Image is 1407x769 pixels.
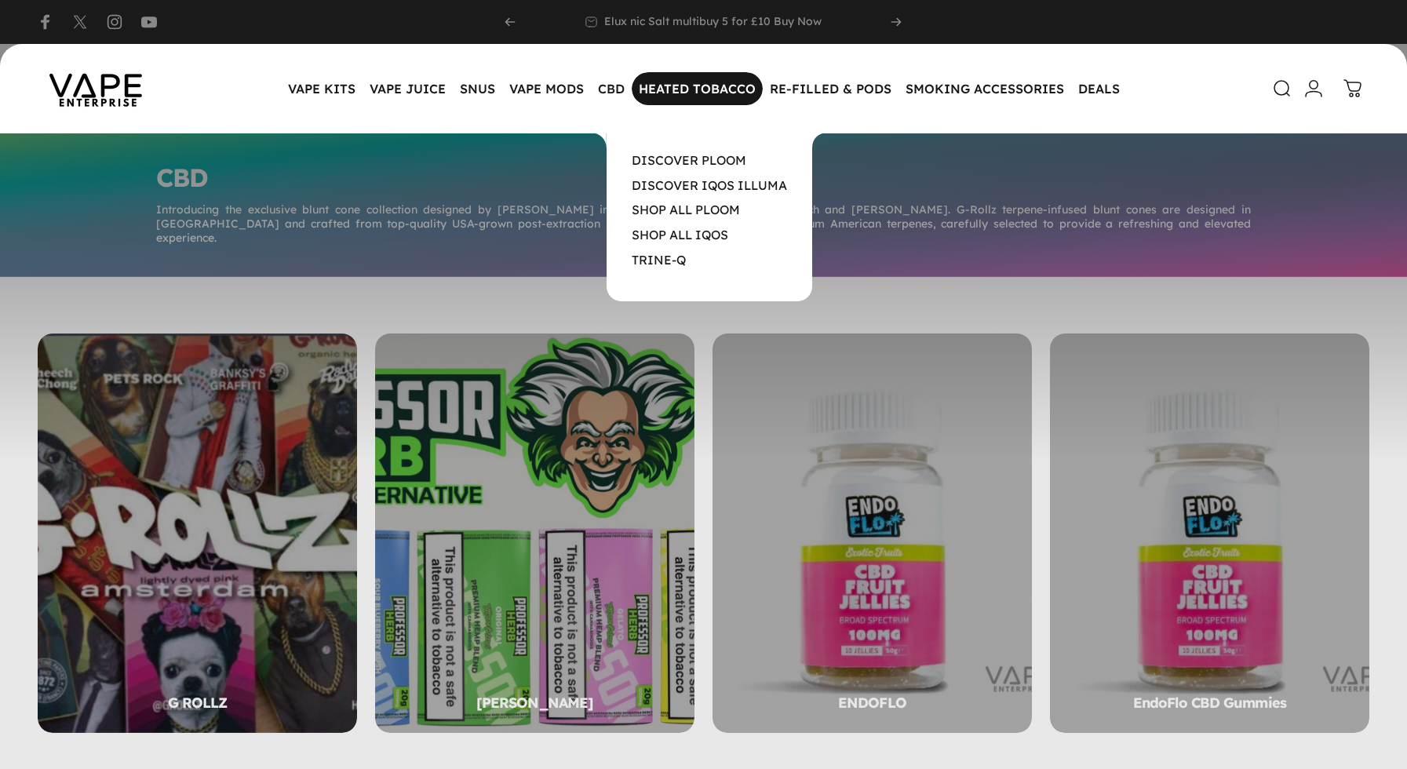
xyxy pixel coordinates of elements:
[899,72,1071,105] summary: SMOKING ACCESSORIES
[763,72,899,105] summary: RE-FILLED & PODS
[281,72,363,105] summary: VAPE KITS
[502,72,591,105] summary: VAPE MODS
[632,227,728,242] a: SHOP ALL IQOS
[281,72,1127,105] nav: Primary
[453,72,502,105] summary: SNUS
[363,72,453,105] summary: VAPE JUICE
[632,252,686,268] a: TRINE-Q
[632,152,746,168] a: DISCOVER PLOOM
[591,72,632,105] summary: CBD
[1071,72,1127,105] a: DEALS
[632,177,787,193] a: DISCOVER IQOS ILLUMA
[25,52,166,126] img: Vape Enterprise
[632,202,740,217] a: SHOP ALL PLOOM
[632,72,763,105] summary: HEATED TOBACCO
[1336,71,1370,106] a: 0 items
